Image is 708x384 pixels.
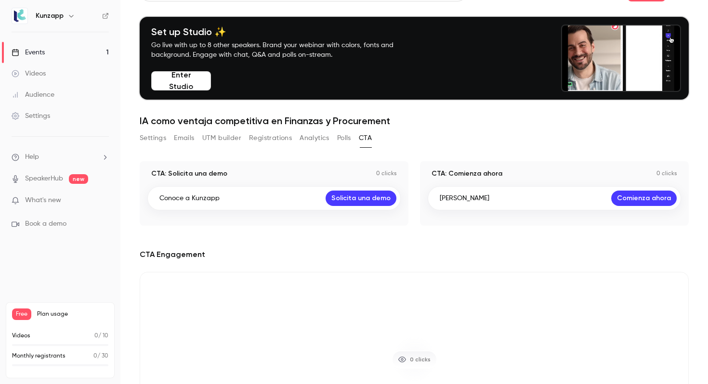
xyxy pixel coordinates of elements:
h1: IA como ventaja competitiva en Finanzas y Procurement [140,115,689,127]
span: What's new [25,195,61,205]
button: Registrations [249,130,292,146]
button: UTM builder [202,130,241,146]
img: Kunzapp [12,8,27,24]
h4: Set up Studio ✨ [151,26,416,38]
span: new [69,174,88,184]
h6: Kunzapp [36,11,64,21]
p: Videos [12,332,30,340]
a: SpeakerHub [25,174,63,184]
button: CTA [359,130,372,146]
span: 0 [94,333,98,339]
li: help-dropdown-opener [12,152,109,162]
span: Plan usage [37,310,108,318]
p: CTA Engagement [140,249,205,260]
p: Monthly registrants [12,352,66,360]
a: Solicita una demo [326,191,396,206]
div: Audience [12,90,54,100]
p: Conoce a Kunzapp [159,193,220,203]
span: Free [12,308,31,320]
button: Settings [140,130,166,146]
a: Comienza ahora [611,191,677,206]
span: 0 [93,353,97,359]
p: / 10 [94,332,108,340]
span: Help [25,152,39,162]
p: / 30 [93,352,108,360]
p: CTA: Comienza ahora [432,169,502,179]
button: Emails [174,130,194,146]
div: Videos [12,69,46,78]
button: Enter Studio [151,71,211,90]
p: CTA: Solicita una demo [151,169,227,179]
button: Analytics [300,130,329,146]
p: 0 clicks [376,170,397,178]
span: Book a demo [25,219,66,229]
div: Events [12,48,45,57]
p: [PERSON_NAME] [440,193,489,203]
div: Settings [12,111,50,121]
p: 0 clicks [656,170,677,178]
span: 0 clicks [410,355,431,364]
button: Polls [337,130,351,146]
p: Go live with up to 8 other speakers. Brand your webinar with colors, fonts and background. Engage... [151,40,416,60]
